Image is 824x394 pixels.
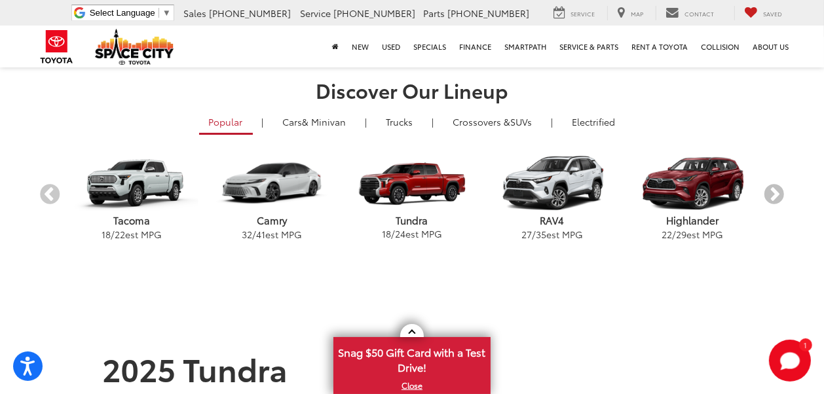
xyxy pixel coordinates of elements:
p: RAV4 [482,213,622,227]
a: Finance [453,26,498,67]
p: / est MPG [622,228,762,241]
span: Service [571,9,595,18]
span: 32 [242,228,252,241]
span: 35 [536,228,546,241]
button: Previous [39,184,62,207]
button: Toggle Chat Window [769,340,811,382]
span: Map [631,9,643,18]
img: Toyota RAV4 [485,155,618,212]
a: Electrified [563,111,626,133]
p: Tacoma [62,213,202,227]
span: 27 [521,228,532,241]
h2: Discover Our Lineup [39,79,785,101]
p: Camry [202,213,342,227]
a: Collision [694,26,746,67]
p: / est MPG [482,228,622,241]
span: Snag $50 Gift Card with a Test Drive! [335,338,489,378]
span: 22 [115,228,125,241]
a: Used [375,26,407,67]
span: Saved [763,9,782,18]
span: Service [300,7,331,20]
li: | [362,115,371,128]
span: Sales [183,7,206,20]
img: Toyota Tundra [345,155,478,211]
span: Select Language [90,8,155,18]
a: SmartPath [498,26,553,67]
li: | [259,115,267,128]
span: 1 [804,342,807,348]
p: / est MPG [62,228,202,241]
p: / est MPG [202,228,342,241]
p: Highlander [622,213,762,227]
button: Next [762,184,785,207]
a: Trucks [377,111,423,133]
span: Parts [423,7,445,20]
li: | [548,115,557,128]
span: Crossovers & [453,115,511,128]
a: Service [544,6,605,20]
span: ▼ [162,8,171,18]
span: 24 [395,227,405,240]
a: Popular [199,111,253,135]
a: Select Language​ [90,8,171,18]
a: About Us [746,26,795,67]
span: 41 [256,228,265,241]
a: Map [607,6,653,20]
span: Contact [684,9,714,18]
a: My Saved Vehicles [734,6,792,20]
span: & Minivan [303,115,346,128]
img: Toyota Tacoma [65,155,198,212]
a: New [345,26,375,67]
p: Tundra [342,213,482,227]
a: Service & Parts [553,26,625,67]
aside: carousel [39,144,785,247]
span: [PHONE_NUMBER] [333,7,415,20]
a: Contact [656,6,724,20]
img: Toyota [32,26,81,68]
span: 18 [102,228,111,241]
strong: 2025 Tundra [102,346,288,390]
svg: Start Chat [769,340,811,382]
a: Rent a Toyota [625,26,694,67]
img: Toyota Camry [205,155,338,211]
a: Specials [407,26,453,67]
li: | [429,115,438,128]
span: 22 [662,228,672,241]
span: [PHONE_NUMBER] [209,7,291,20]
p: / est MPG [342,227,482,240]
img: Space City Toyota [95,29,174,65]
a: Home [326,26,345,67]
span: 29 [676,228,686,241]
span: [PHONE_NUMBER] [447,7,529,20]
img: Toyota Highlander [626,155,758,212]
span: 18 [382,227,391,240]
a: SUVs [443,111,542,133]
a: Cars [273,111,356,133]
